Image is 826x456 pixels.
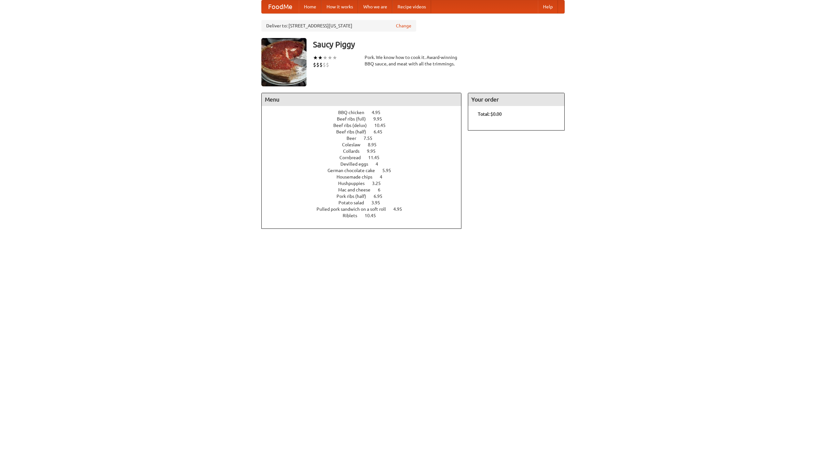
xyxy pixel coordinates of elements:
a: Who we are [358,0,392,13]
a: Home [299,0,321,13]
span: 9.95 [367,149,382,154]
a: BBQ chicken 4.95 [338,110,392,115]
span: 7.55 [364,136,379,141]
a: Collards 9.95 [343,149,388,154]
li: ★ [332,54,337,61]
span: 3.25 [372,181,387,186]
span: 5.95 [382,168,398,173]
span: Devilled eggs [340,161,375,167]
img: angular.jpg [261,38,307,86]
span: Collards [343,149,366,154]
span: 10.45 [374,123,392,128]
span: 4.95 [372,110,387,115]
a: Change [396,23,411,29]
span: 9.95 [373,116,388,121]
a: German chocolate cake 5.95 [327,168,403,173]
a: How it works [321,0,358,13]
li: $ [323,61,326,68]
a: Beef ribs (half) 6.45 [336,129,394,134]
li: ★ [318,54,323,61]
a: Beef ribs (full) 9.95 [337,116,394,121]
span: Cornbread [339,155,367,160]
a: Riblets 10.45 [343,213,388,218]
a: Potato salad 3.95 [338,200,392,205]
a: Beer 7.55 [347,136,384,141]
span: Potato salad [338,200,370,205]
span: Beef ribs (half) [336,129,373,134]
span: Pork ribs (half) [337,194,373,199]
h3: Saucy Piggy [313,38,565,51]
h4: Menu [262,93,461,106]
span: 6 [378,187,387,192]
li: $ [326,61,329,68]
span: 4.95 [393,207,408,212]
li: ★ [323,54,327,61]
a: Help [538,0,558,13]
a: Cornbread 11.45 [339,155,391,160]
span: Mac and cheese [338,187,377,192]
a: Hushpuppies 3.25 [338,181,393,186]
span: 4 [376,161,385,167]
span: 10.45 [365,213,382,218]
div: Deliver to: [STREET_ADDRESS][US_STATE] [261,20,416,32]
h4: Your order [468,93,564,106]
a: Pulled pork sandwich on a soft roll 4.95 [317,207,414,212]
a: Coleslaw 8.95 [342,142,388,147]
li: ★ [313,54,318,61]
li: $ [313,61,316,68]
a: Housemade chips 4 [337,174,394,179]
span: 6.45 [374,129,389,134]
li: $ [319,61,323,68]
span: Coleslaw [342,142,367,147]
div: Pork. We know how to cook it. Award-winning BBQ sauce, and meat with all the trimmings. [365,54,461,67]
span: 6.95 [374,194,389,199]
span: 8.95 [368,142,383,147]
span: BBQ chicken [338,110,371,115]
span: Hushpuppies [338,181,371,186]
a: FoodMe [262,0,299,13]
a: Mac and cheese 6 [338,187,392,192]
span: Housemade chips [337,174,379,179]
span: Beer [347,136,363,141]
a: Beef ribs (delux) 10.45 [333,123,398,128]
b: Total: $0.00 [478,112,502,117]
a: Pork ribs (half) 6.95 [337,194,394,199]
span: Beef ribs (full) [337,116,372,121]
a: Devilled eggs 4 [340,161,390,167]
a: Recipe videos [392,0,431,13]
span: Riblets [343,213,364,218]
li: ★ [327,54,332,61]
span: 11.45 [368,155,386,160]
span: 3.95 [371,200,387,205]
span: Beef ribs (delux) [333,123,373,128]
span: Pulled pork sandwich on a soft roll [317,207,392,212]
li: $ [316,61,319,68]
span: German chocolate cake [327,168,381,173]
span: 4 [380,174,389,179]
